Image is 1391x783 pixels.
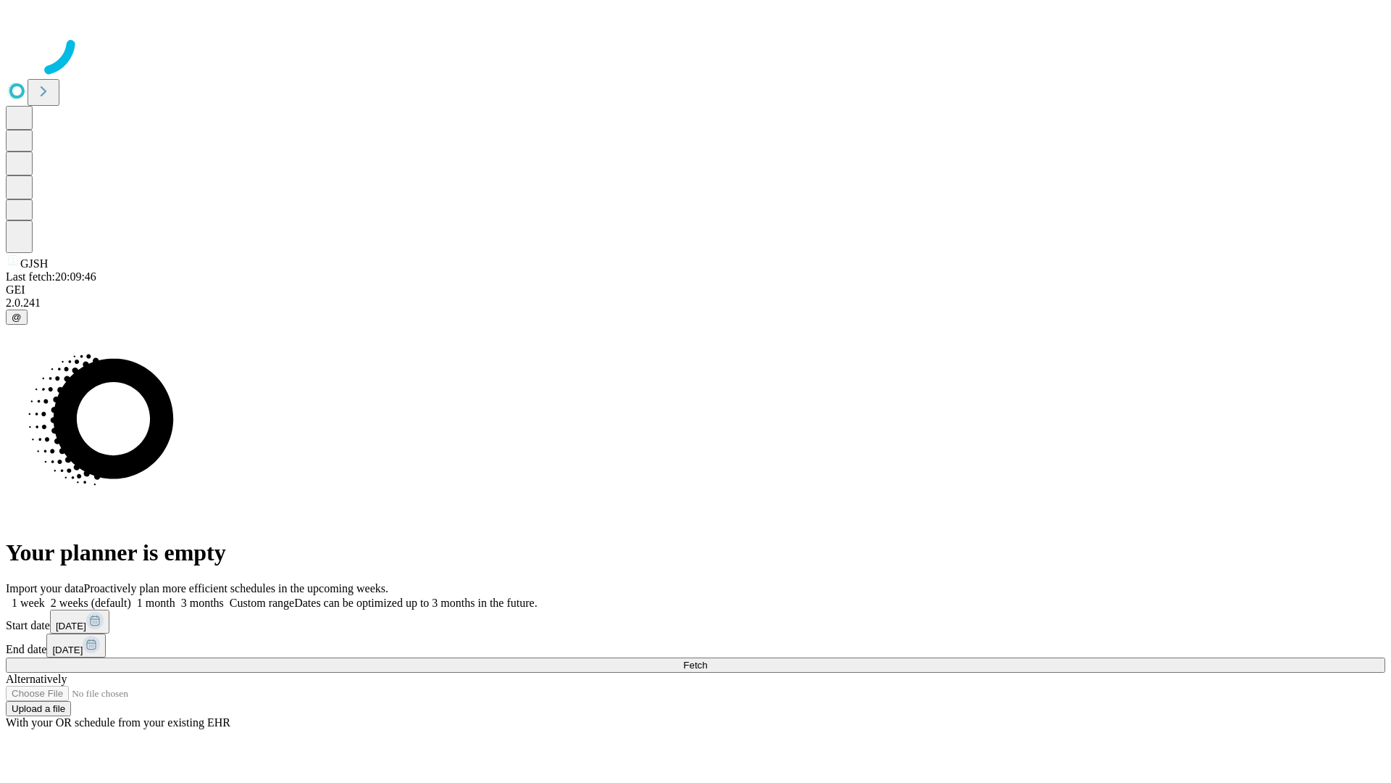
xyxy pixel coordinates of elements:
[6,283,1385,297] div: GEI
[6,716,230,729] span: With your OR schedule from your existing EHR
[6,539,1385,566] h1: Your planner is empty
[56,621,86,631] span: [DATE]
[294,597,537,609] span: Dates can be optimized up to 3 months in the future.
[51,597,131,609] span: 2 weeks (default)
[84,582,388,594] span: Proactively plan more efficient schedules in the upcoming weeks.
[6,270,96,283] span: Last fetch: 20:09:46
[6,673,67,685] span: Alternatively
[6,701,71,716] button: Upload a file
[6,610,1385,634] div: Start date
[12,597,45,609] span: 1 week
[20,257,48,270] span: GJSH
[683,660,707,671] span: Fetch
[230,597,294,609] span: Custom range
[181,597,224,609] span: 3 months
[50,610,109,634] button: [DATE]
[6,310,28,325] button: @
[6,297,1385,310] div: 2.0.241
[137,597,175,609] span: 1 month
[6,658,1385,673] button: Fetch
[12,312,22,323] span: @
[6,634,1385,658] div: End date
[6,582,84,594] span: Import your data
[52,645,83,655] span: [DATE]
[46,634,106,658] button: [DATE]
